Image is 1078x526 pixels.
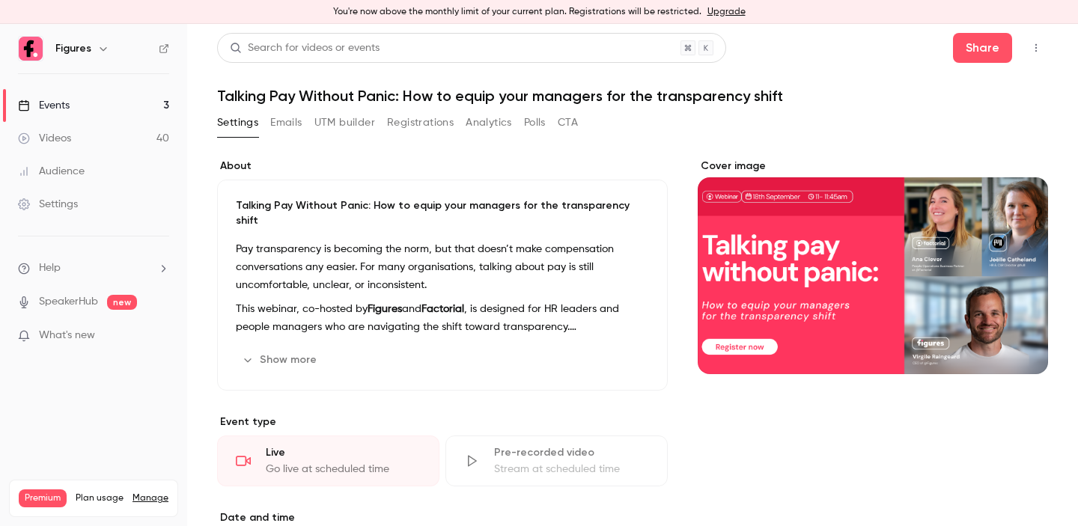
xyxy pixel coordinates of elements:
div: Pre-recorded video [494,445,649,460]
h1: Talking Pay Without Panic: How to equip your managers for the transparency shift [217,87,1048,105]
a: SpeakerHub [39,294,98,310]
button: Share [953,33,1012,63]
button: Registrations [387,111,454,135]
div: Search for videos or events [230,40,380,56]
button: Emails [270,111,302,135]
button: Settings [217,111,258,135]
div: LiveGo live at scheduled time [217,435,439,486]
a: Manage [133,492,168,504]
label: Cover image [698,159,1048,174]
span: Plan usage [76,492,124,504]
div: Videos [18,131,71,146]
div: Live [266,445,421,460]
div: Settings [18,197,78,212]
p: Pay transparency is becoming the norm, but that doesn’t make compensation conversations any easie... [236,240,649,294]
section: Cover image [698,159,1048,374]
h6: Figures [55,41,91,56]
span: new [107,295,137,310]
button: CTA [558,111,578,135]
strong: Factorial [421,304,464,314]
img: Figures [19,37,43,61]
div: Pre-recorded videoStream at scheduled time [445,435,668,486]
button: UTM builder [314,111,375,135]
span: Premium [19,489,67,507]
strong: Figures [368,304,402,314]
p: Event type [217,415,668,429]
button: Polls [524,111,546,135]
button: Analytics [466,111,512,135]
p: Talking Pay Without Panic: How to equip your managers for the transparency shift [236,198,649,228]
label: About [217,159,668,174]
div: Audience [18,164,85,179]
iframe: Noticeable Trigger [151,329,169,343]
button: Show more [236,348,326,372]
label: Date and time [217,510,668,525]
p: This webinar, co-hosted by and , is designed for HR leaders and people managers who are navigatin... [236,300,649,336]
div: Stream at scheduled time [494,462,649,477]
div: Events [18,98,70,113]
li: help-dropdown-opener [18,260,169,276]
span: Help [39,260,61,276]
span: What's new [39,328,95,343]
a: Upgrade [707,6,746,18]
div: Go live at scheduled time [266,462,421,477]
